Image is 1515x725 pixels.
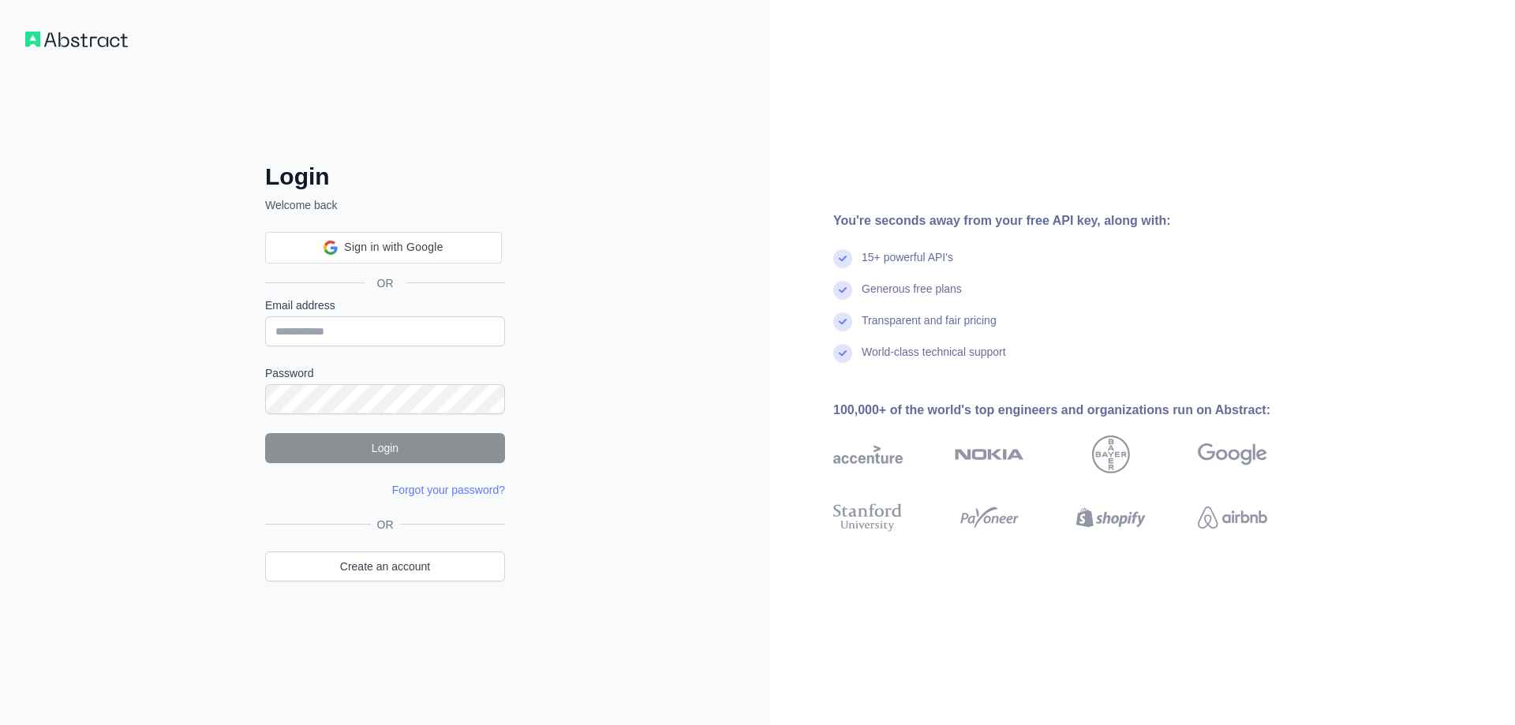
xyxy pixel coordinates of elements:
[265,365,505,381] label: Password
[833,500,903,535] img: stanford university
[265,551,505,581] a: Create an account
[265,163,505,191] h2: Login
[1198,435,1267,473] img: google
[833,281,852,300] img: check mark
[862,249,953,281] div: 15+ powerful API's
[833,401,1318,420] div: 100,000+ of the world's top engineers and organizations run on Abstract:
[265,433,505,463] button: Login
[1092,435,1130,473] img: bayer
[833,344,852,363] img: check mark
[833,249,852,268] img: check mark
[265,297,505,313] label: Email address
[365,275,406,291] span: OR
[265,197,505,213] p: Welcome back
[955,500,1024,535] img: payoneer
[955,435,1024,473] img: nokia
[833,312,852,331] img: check mark
[392,484,505,496] a: Forgot your password?
[344,239,443,256] span: Sign in with Google
[833,211,1318,230] div: You're seconds away from your free API key, along with:
[25,32,128,47] img: Workflow
[862,281,962,312] div: Generous free plans
[862,312,997,344] div: Transparent and fair pricing
[371,517,400,533] span: OR
[833,435,903,473] img: accenture
[1198,500,1267,535] img: airbnb
[265,232,502,263] div: Sign in with Google
[1076,500,1146,535] img: shopify
[862,344,1006,376] div: World-class technical support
